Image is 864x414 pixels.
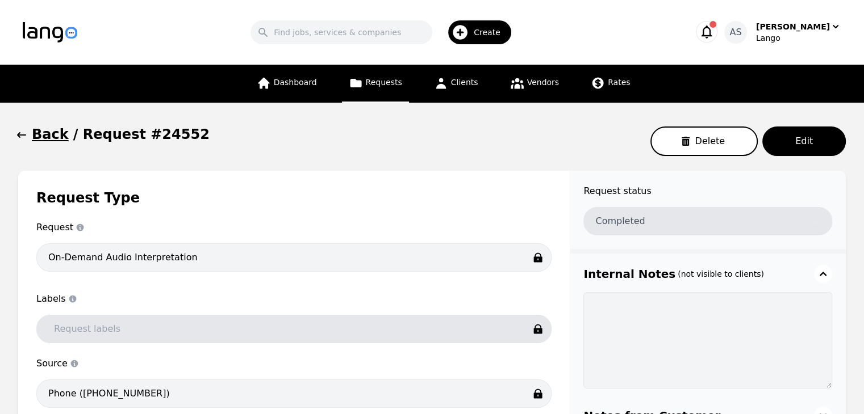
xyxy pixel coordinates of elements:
[250,65,324,103] a: Dashboard
[756,21,830,32] div: [PERSON_NAME]
[36,189,552,207] h1: Request Type
[756,32,841,44] div: Lango
[32,125,69,143] h1: Back
[650,126,758,156] button: Delete
[583,266,675,282] h3: Internal Notes
[584,65,637,103] a: Rates
[724,21,841,44] button: AS[PERSON_NAME]Lango
[73,125,210,143] h1: / Request #24552
[527,78,559,87] span: Vendors
[36,357,552,370] span: Source
[608,78,630,87] span: Rates
[451,78,478,87] span: Clients
[36,221,552,234] span: Request
[36,292,552,306] span: Labels
[678,268,764,280] h3: (not visible to clients)
[432,16,518,49] button: Create
[503,65,566,103] a: Vendors
[18,125,69,143] button: Back
[23,22,77,43] img: Logo
[474,27,508,38] span: Create
[366,78,402,87] span: Requests
[583,184,832,198] span: Request status
[729,26,741,39] span: AS
[251,20,432,44] input: Find jobs, services & companies
[427,65,485,103] a: Clients
[762,126,846,156] button: Edit
[342,65,409,103] a: Requests
[274,78,317,87] span: Dashboard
